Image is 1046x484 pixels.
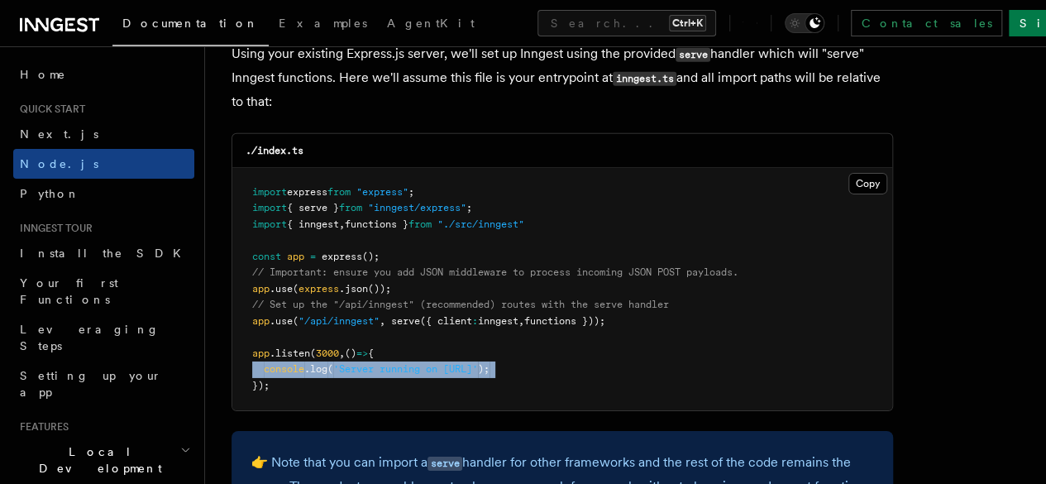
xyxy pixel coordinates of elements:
[356,186,408,198] span: "express"
[264,363,304,375] span: console
[299,315,380,327] span: "/api/inngest"
[299,283,339,295] span: express
[20,187,80,200] span: Python
[304,363,327,375] span: .log
[20,323,160,352] span: Leveraging Steps
[13,238,194,268] a: Install the SDK
[345,218,408,230] span: functions }
[339,347,345,359] span: ,
[368,202,466,213] span: "inngest/express"
[13,119,194,149] a: Next.js
[327,363,333,375] span: (
[408,218,432,230] span: from
[408,186,414,198] span: ;
[785,13,824,33] button: Toggle dark mode
[524,315,605,327] span: functions }));
[20,127,98,141] span: Next.js
[387,17,475,30] span: AgentKit
[252,218,287,230] span: import
[252,380,270,391] span: });
[287,218,339,230] span: { inngest
[420,315,472,327] span: ({ client
[316,347,339,359] span: 3000
[848,173,887,194] button: Copy
[333,363,478,375] span: 'Server running on [URL]'
[279,17,367,30] span: Examples
[293,315,299,327] span: (
[851,10,1002,36] a: Contact sales
[327,186,351,198] span: from
[310,347,316,359] span: (
[13,361,194,407] a: Setting up your app
[466,202,472,213] span: ;
[380,315,385,327] span: ,
[322,251,362,262] span: express
[293,283,299,295] span: (
[270,283,293,295] span: .use
[368,347,374,359] span: {
[287,186,327,198] span: express
[427,454,462,470] a: serve
[252,347,270,359] span: app
[20,276,118,306] span: Your first Functions
[270,347,310,359] span: .listen
[269,5,377,45] a: Examples
[20,66,66,83] span: Home
[377,5,485,45] a: AgentKit
[391,315,420,327] span: serve
[20,157,98,170] span: Node.js
[13,103,85,116] span: Quick start
[13,149,194,179] a: Node.js
[478,363,490,375] span: );
[427,457,462,471] code: serve
[13,314,194,361] a: Leveraging Steps
[232,42,893,113] p: Using your existing Express.js server, we'll set up Inngest using the provided handler which will...
[287,251,304,262] span: app
[478,315,518,327] span: inngest
[345,347,356,359] span: ()
[368,283,391,295] span: ());
[252,315,270,327] span: app
[339,283,368,295] span: .json
[676,48,710,62] code: serve
[339,202,362,213] span: from
[287,202,339,213] span: { serve }
[537,10,716,36] button: Search...Ctrl+K
[13,437,194,483] button: Local Development
[112,5,269,46] a: Documentation
[252,283,270,295] span: app
[518,315,524,327] span: ,
[252,266,738,278] span: // Important: ensure you add JSON middleware to process incoming JSON POST payloads.
[13,60,194,89] a: Home
[13,443,180,477] span: Local Development
[270,315,293,327] span: .use
[252,186,287,198] span: import
[252,299,669,310] span: // Set up the "/api/inngest" (recommended) routes with the serve handler
[356,347,368,359] span: =>
[252,202,287,213] span: import
[339,218,345,230] span: ,
[13,179,194,208] a: Python
[122,17,259,30] span: Documentation
[20,369,162,399] span: Setting up your app
[437,218,524,230] span: "./src/inngest"
[472,315,478,327] span: :
[252,251,281,262] span: const
[13,420,69,434] span: Features
[310,251,316,262] span: =
[246,145,303,156] code: ./index.ts
[613,72,676,86] code: inngest.ts
[20,247,191,260] span: Install the SDK
[13,268,194,314] a: Your first Functions
[669,15,706,31] kbd: Ctrl+K
[13,222,93,235] span: Inngest tour
[362,251,380,262] span: ();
